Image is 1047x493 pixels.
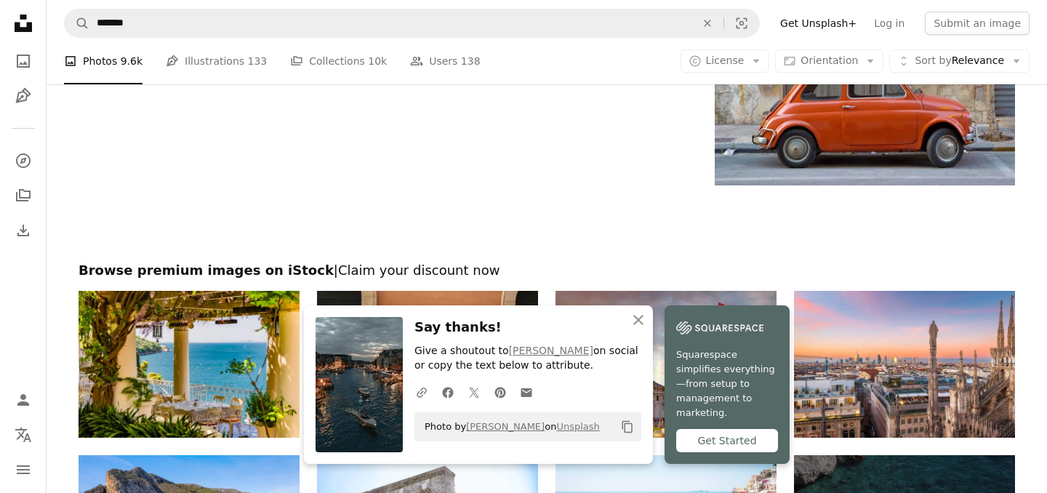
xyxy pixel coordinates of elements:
button: Clear [691,9,723,37]
img: The city of Positano, on the Amalfi coast, Italy [79,291,300,438]
img: file-1747939142011-51e5cc87e3c9 [676,317,763,339]
a: [PERSON_NAME] [466,421,545,432]
p: Give a shoutout to on social or copy the text below to attribute. [414,344,641,373]
button: Orientation [775,49,883,73]
a: Collections [9,181,38,210]
a: Share on Twitter [461,377,487,406]
a: Log in [865,12,913,35]
a: Illustrations 133 [166,38,267,84]
img: Milan, Italy City Skyline [794,291,1015,438]
span: 133 [248,53,268,69]
span: Sort by [915,55,951,66]
span: 10k [368,53,387,69]
a: Get Unsplash+ [771,12,865,35]
a: Unsplash [556,421,599,432]
span: License [706,55,745,66]
a: Squarespace simplifies everything—from setup to management to marketing.Get Started [665,305,790,464]
span: Squarespace simplifies everything—from setup to management to marketing. [676,348,778,420]
a: Collections 10k [290,38,387,84]
img: Woman Enjoying Gelato Against a Minimalist Wall in Relaxed Urban Setting [317,291,538,438]
h2: Browse premium images on iStock [79,262,1015,279]
button: Search Unsplash [65,9,89,37]
button: Copy to clipboard [615,414,640,439]
button: Sort byRelevance [889,49,1030,73]
a: Share on Facebook [435,377,461,406]
span: Photo by on [417,415,600,438]
button: License [681,49,770,73]
button: Visual search [724,9,759,37]
a: Download History [9,216,38,245]
a: Log in / Sign up [9,385,38,414]
span: Relevance [915,54,1004,68]
span: 138 [461,53,481,69]
a: [PERSON_NAME] [509,345,593,356]
img: Leaning Tower of Pisa [555,291,777,438]
a: Photos [9,47,38,76]
button: Language [9,420,38,449]
div: Get Started [676,429,778,452]
a: Home — Unsplash [9,9,38,41]
a: Explore [9,146,38,175]
a: Users 138 [410,38,480,84]
h3: Say thanks! [414,317,641,338]
span: | Claim your discount now [334,262,500,278]
a: Share on Pinterest [487,377,513,406]
button: Submit an image [925,12,1030,35]
form: Find visuals sitewide [64,9,760,38]
span: Orientation [801,55,858,66]
a: Share over email [513,377,539,406]
a: Illustrations [9,81,38,111]
button: Menu [9,455,38,484]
